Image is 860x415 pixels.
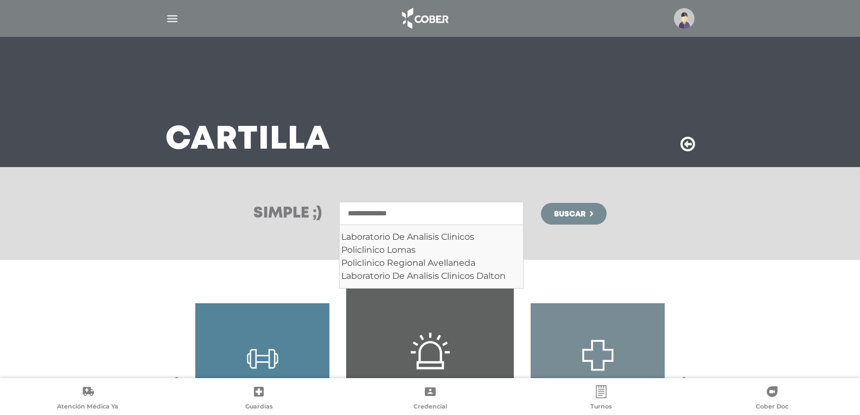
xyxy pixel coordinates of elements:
h3: Simple ;) [253,206,322,221]
img: profile-placeholder.svg [674,8,695,29]
div: Policlinico Lomas [341,244,521,257]
a: Guardias [173,385,344,413]
div: Policlinico Regional Avellaneda [341,257,521,270]
span: Cober Doc [756,403,788,412]
span: Atención Médica Ya [57,403,118,412]
span: Buscar [554,210,585,218]
a: Atención Médica Ya [2,385,173,413]
div: Laboratorio De Analisis Clinicos [341,231,521,244]
span: Turnos [590,403,612,412]
a: Turnos [515,385,686,413]
span: Credencial [413,403,447,412]
h3: Cartilla [165,126,330,154]
img: logo_cober_home-white.png [396,5,453,31]
div: Laboratorio De Analisis Clinicos Dalton [341,270,521,283]
button: Buscar [541,203,606,225]
span: Guardias [245,403,273,412]
a: Cober Doc [687,385,858,413]
img: Cober_menu-lines-white.svg [165,12,179,25]
a: Credencial [345,385,515,413]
